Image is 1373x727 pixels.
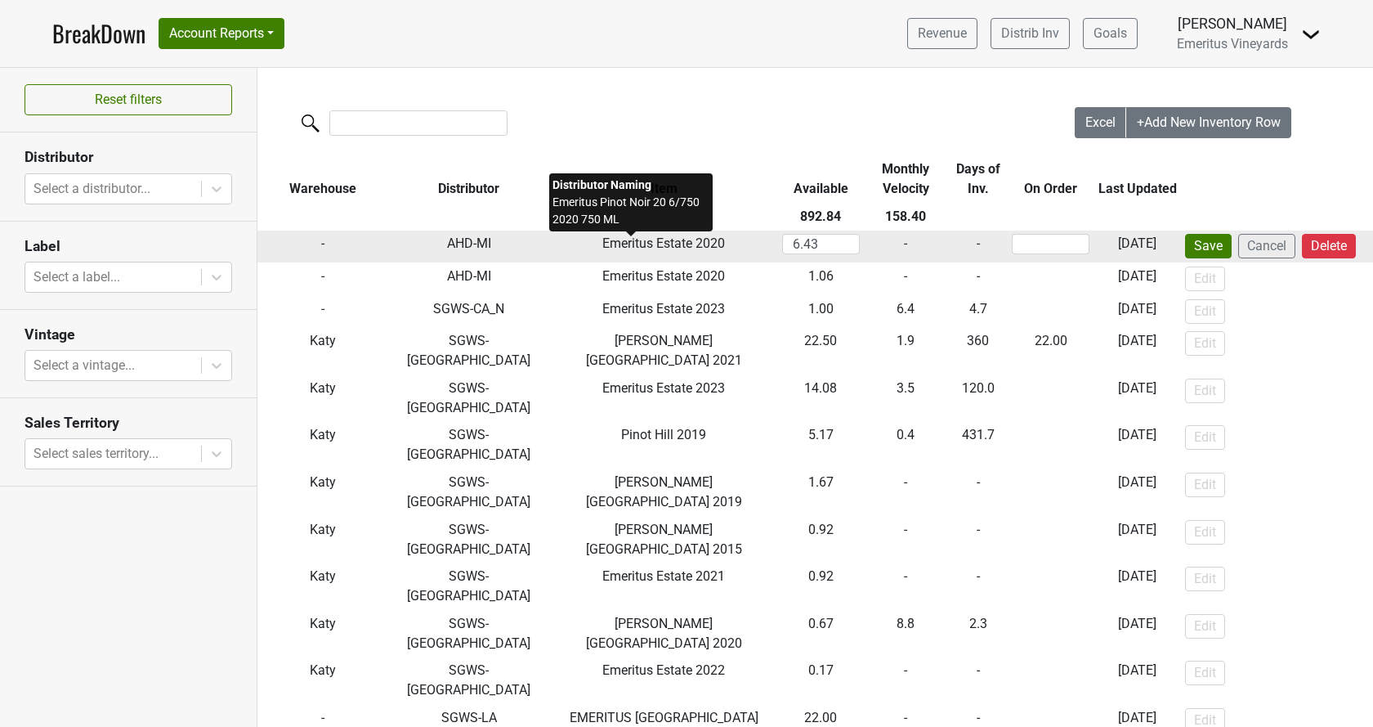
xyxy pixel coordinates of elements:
[863,263,947,295] td: -
[52,16,145,51] a: BreakDown
[863,327,947,375] td: 1.9
[1093,657,1181,705] td: [DATE]
[1009,422,1094,469] td: -
[1009,263,1094,295] td: -
[948,563,1009,610] td: -
[1093,422,1181,469] td: [DATE]
[948,422,1009,469] td: 431.7
[1137,114,1281,130] span: +Add New Inventory Row
[257,295,389,328] td: -
[948,327,1009,375] td: 360
[602,662,725,678] span: Emeritus Estate 2022
[1093,375,1181,422] td: [DATE]
[863,155,947,203] th: Monthly Velocity: activate to sort column ascending
[552,177,709,194] div: Distributor Naming
[778,203,864,231] th: 892.84
[1185,520,1225,545] button: Edit
[863,516,947,563] td: -
[778,295,864,328] td: 1.00
[778,263,864,295] td: 1.06
[389,155,550,203] th: Distributor: activate to sort column ascending
[602,301,725,316] span: Emeritus Estate 2023
[1185,661,1225,685] button: Edit
[389,610,550,657] td: SGWS-[GEOGRAPHIC_DATA]
[1302,234,1356,258] button: Delete
[257,469,389,516] td: Katy
[1093,469,1181,516] td: [DATE]
[1009,657,1094,705] td: -
[389,563,550,610] td: SGWS-[GEOGRAPHIC_DATA]
[586,616,742,651] span: [PERSON_NAME][GEOGRAPHIC_DATA] 2020
[25,149,232,166] h3: Distributor
[778,327,864,375] td: 22.50
[1009,563,1094,610] td: -
[602,380,725,396] span: Emeritus Estate 2023
[778,610,864,657] td: 0.67
[1093,327,1181,375] td: [DATE]
[257,263,389,295] td: -
[25,415,232,432] h3: Sales Territory
[1093,155,1181,203] th: Last Updated: activate to sort column ascending
[778,155,864,203] th: Available: activate to sort column ascending
[257,327,389,375] td: Katy
[1093,516,1181,563] td: [DATE]
[257,563,389,610] td: Katy
[1093,263,1181,295] td: [DATE]
[1009,469,1094,516] td: -
[948,375,1009,422] td: 120.0
[991,18,1070,49] a: Distrib Inv
[257,155,389,203] th: Warehouse: activate to sort column ascending
[1009,295,1094,328] td: -
[863,295,947,328] td: 6.4
[1085,114,1116,130] span: Excel
[586,474,742,509] span: [PERSON_NAME][GEOGRAPHIC_DATA] 2019
[389,469,550,516] td: SGWS-[GEOGRAPHIC_DATA]
[948,231,1009,263] td: -
[25,238,232,255] h3: Label
[1185,267,1225,291] button: Edit
[1009,610,1094,657] td: -
[863,563,947,610] td: -
[1009,231,1094,263] td: -
[257,422,389,469] td: Katy
[778,563,864,610] td: 0.92
[389,516,550,563] td: SGWS-[GEOGRAPHIC_DATA]
[257,657,389,705] td: Katy
[1009,327,1094,375] td: -
[863,469,947,516] td: -
[257,375,389,422] td: Katy
[586,522,742,557] span: [PERSON_NAME][GEOGRAPHIC_DATA] 2015
[778,469,864,516] td: 1.67
[1093,563,1181,610] td: [DATE]
[907,18,977,49] a: Revenue
[948,657,1009,705] td: -
[1126,107,1291,138] button: +Add New Inventory Row
[1185,425,1225,450] button: Edit
[948,295,1009,328] td: 4.7
[863,231,947,263] td: -
[602,268,725,284] span: Emeritus Estate 2020
[159,18,284,49] button: Account Reports
[1093,231,1181,263] td: [DATE]
[389,295,550,328] td: SGWS-CA_N
[389,422,550,469] td: SGWS-[GEOGRAPHIC_DATA]
[948,610,1009,657] td: 2.3
[1301,25,1321,44] img: Dropdown Menu
[25,84,232,115] button: Reset filters
[25,326,232,343] h3: Vintage
[863,203,947,231] th: 158.40
[948,263,1009,295] td: -
[1009,155,1094,203] th: On Order: activate to sort column ascending
[389,657,550,705] td: SGWS-[GEOGRAPHIC_DATA]
[257,610,389,657] td: Katy
[1185,234,1232,258] button: Save
[948,469,1009,516] td: -
[602,236,725,251] span: Emeritus Estate 2020
[1009,516,1094,563] td: -
[863,375,947,422] td: 3.5
[778,657,864,705] td: 0.17
[1185,379,1225,403] button: Edit
[1185,567,1225,591] button: Edit
[549,173,713,231] div: Emeritus Pinot Noir 20 6/750 2020 750 ML
[1185,473,1225,497] button: Edit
